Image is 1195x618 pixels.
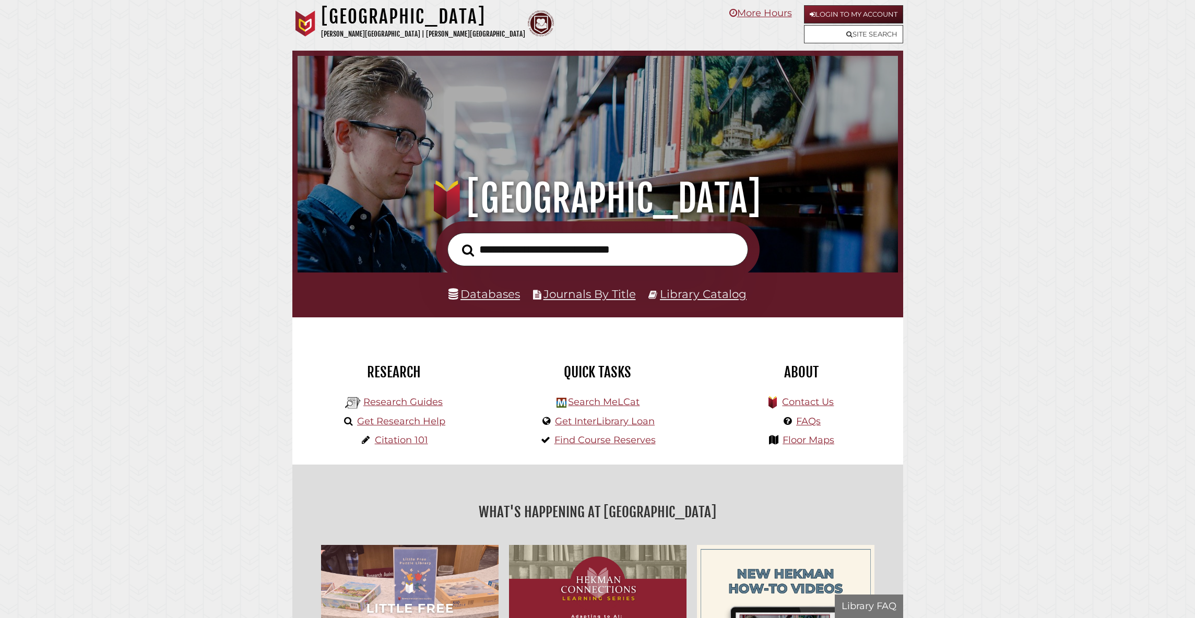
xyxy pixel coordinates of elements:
a: More Hours [729,7,792,19]
a: Journals By Title [543,287,636,301]
a: Site Search [804,25,903,43]
h2: What's Happening at [GEOGRAPHIC_DATA] [300,500,895,524]
a: Databases [448,287,520,301]
h2: Quick Tasks [504,363,692,381]
h1: [GEOGRAPHIC_DATA] [315,175,880,221]
img: Calvin Theological Seminary [528,10,554,37]
a: Floor Maps [783,434,834,446]
a: Find Course Reserves [554,434,656,446]
a: Get Research Help [357,415,445,427]
i: Search [462,244,474,257]
h1: [GEOGRAPHIC_DATA] [321,5,525,28]
p: [PERSON_NAME][GEOGRAPHIC_DATA] | [PERSON_NAME][GEOGRAPHIC_DATA] [321,28,525,40]
a: Citation 101 [375,434,428,446]
h2: About [707,363,895,381]
a: Login to My Account [804,5,903,23]
a: Search MeLCat [568,396,640,408]
a: Library Catalog [660,287,747,301]
a: Research Guides [363,396,443,408]
a: Get InterLibrary Loan [555,415,655,427]
img: Hekman Library Logo [345,395,361,411]
a: FAQs [796,415,821,427]
img: Calvin University [292,10,318,37]
button: Search [457,241,479,260]
a: Contact Us [782,396,834,408]
img: Hekman Library Logo [557,398,566,408]
h2: Research [300,363,488,381]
